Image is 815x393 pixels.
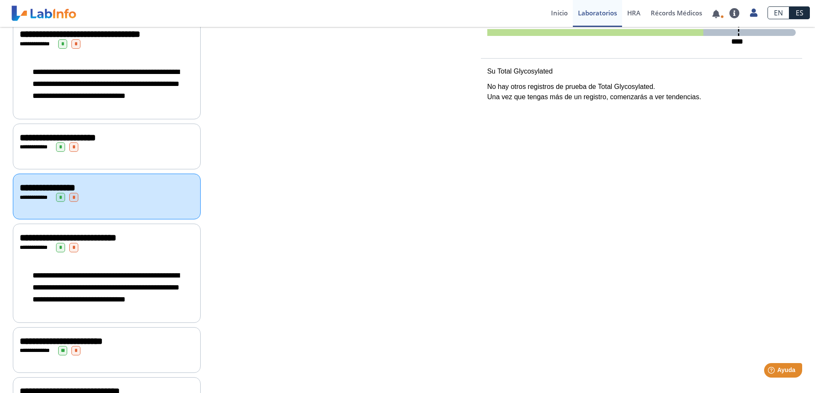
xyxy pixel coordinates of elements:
[739,360,806,384] iframe: Help widget launcher
[768,6,789,19] a: EN
[627,9,640,17] span: HRA
[487,82,796,102] p: No hay otros registros de prueba de Total Glycosylated. Una vez que tengas más de un registro, co...
[789,6,810,19] a: ES
[487,66,796,77] p: Su Total Glycosylated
